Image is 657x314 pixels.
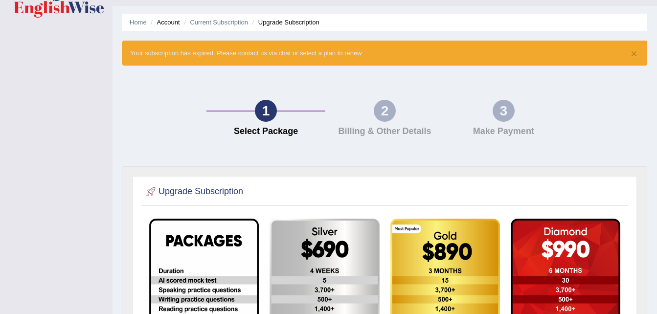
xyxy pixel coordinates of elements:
[144,184,243,199] h2: Upgrade Subscription
[130,19,147,26] a: Home
[211,127,320,136] h4: Select Package
[631,48,637,59] button: ×
[374,100,396,122] div: 2
[493,100,515,122] div: 3
[449,127,558,136] h4: Make Payment
[148,18,180,27] li: Account
[330,127,439,136] h4: Billing & Other Details
[250,18,319,27] li: Upgrade Subscription
[190,19,248,26] a: Current Subscription
[122,41,647,66] div: Your subscription has expired. Please contact us via chat or select a plan to renew
[255,100,277,122] div: 1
